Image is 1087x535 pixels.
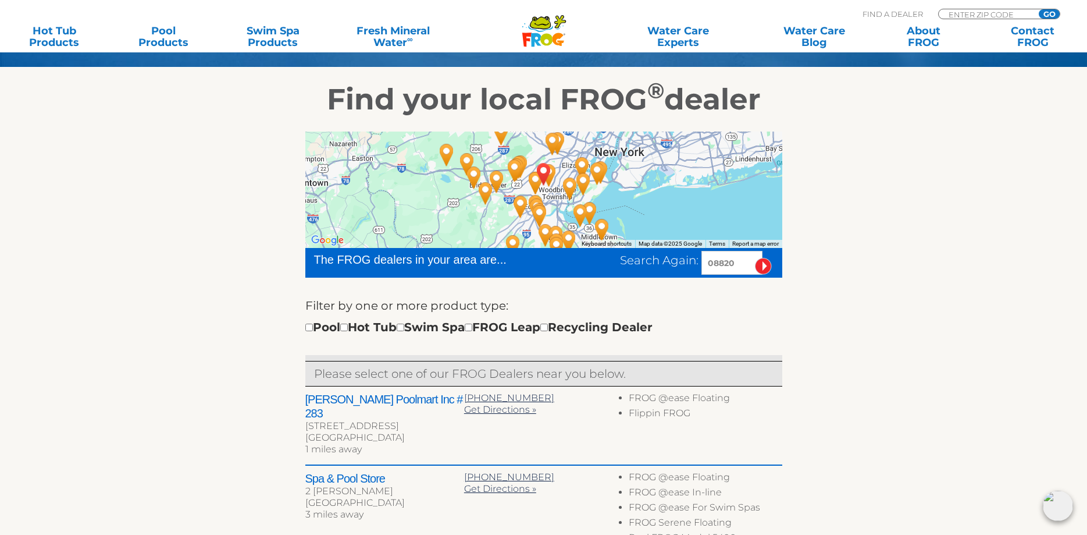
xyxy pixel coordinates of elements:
div: Leslie's Poolmart, Inc. # 239 - 8 miles away. [539,128,566,160]
a: AboutFROG [881,25,966,48]
div: Leslie's Poolmart Inc # 721 - 12 miles away. [483,166,510,197]
div: Staten Island Pool & Spa, Inc - 7 miles away. [557,173,583,204]
li: FROG @ease Floating [629,392,782,408]
div: [GEOGRAPHIC_DATA] [305,432,464,444]
div: Leslie's Poolmart Inc # 126 - 8 miles away. [522,190,549,222]
div: Leslie's Poolmart, Inc. # 425 - 14 miles away. [567,200,594,231]
h2: Find your local FROG dealer [186,82,901,117]
h2: [PERSON_NAME] Poolmart Inc # 283 [305,392,464,420]
input: Zip Code Form [947,9,1026,19]
input: Submit [755,258,772,275]
a: PoolProducts [121,25,206,48]
sup: ® [647,77,664,104]
div: Montalbano's Pool & Spa - Dongan Hills - 14 miles away. [587,157,614,188]
span: 3 miles away [305,509,363,520]
div: Costello's Ace Hardware #17338 - 10 miles away. [507,191,534,222]
span: Map data ©2025 Google [639,240,702,247]
div: 2 [PERSON_NAME] [305,486,464,497]
a: Terms (opens in new tab) [709,240,725,247]
div: Carlton Pools - Branchburg - 17 miles away. [461,162,487,193]
div: [STREET_ADDRESS] [305,420,464,432]
div: Swim-Mor Pools - Englishtown - 22 miles away. [521,246,548,278]
div: Mystic Pool & Spa Supplies - 15 miles away. [532,219,559,251]
a: Get Directions » [464,404,536,415]
input: GO [1039,9,1060,19]
a: Fresh MineralWater∞ [340,25,446,48]
a: [PHONE_NUMBER] [464,392,554,403]
div: Central Jersey Pools, Patios & More - 21 miles away. [546,242,572,274]
div: Stardust Pools By Beyer Construction - 10 miles away. [526,200,553,232]
div: Montalbano's Pool & Spa - Travis - 10 miles away. [569,153,596,184]
div: Todd Harris Company Inc - 3 miles away. [522,167,549,199]
a: [PHONE_NUMBER] [464,472,554,483]
li: FROG Serene Floating [629,517,782,532]
div: Leslie's Poolmart Inc # 283 - 1 miles away. [536,160,562,191]
a: Hot TubProducts [12,25,97,48]
a: Report a map error [732,240,779,247]
div: The FROG dealers in your area are... [314,251,548,268]
div: National Pools & Spas - Hillsborough - 15 miles away. [472,178,499,209]
div: Leslie's Poolmart Inc # 113 - 20 miles away. [589,214,615,246]
div: Anthony & Sylvan Pools - Manalapan - 19 miles away. [543,232,570,264]
span: Search Again: [620,253,698,267]
img: Google [308,233,347,248]
div: EDISON, NJ 08820 [530,158,557,190]
img: openIcon [1043,491,1073,521]
p: Find A Dealer [863,9,923,19]
div: Pool Hot Tub Swim Spa FROG Leap Recycling Dealer [305,318,653,336]
a: Water CareExperts [609,25,747,48]
a: Water CareBlog [771,25,856,48]
button: Keyboard shortcuts [582,240,632,248]
p: Please select one of our FROG Dealers near you below. [314,364,774,383]
div: Leslie's Poolmart, Inc. # 290 - 16 miles away. [543,221,569,253]
li: FROG @ease In-line [629,487,782,502]
div: [GEOGRAPHIC_DATA] [305,497,464,509]
li: Flippin FROG [629,408,782,423]
div: Sun Pools & Spas - 7 miles away. [503,154,530,185]
h2: Spa & Pool Store [305,472,464,486]
li: FROG @ease For Swim Spas [629,502,782,517]
div: G & S Pools - 10 miles away. [570,168,597,200]
div: HealthMate Hot Tubs, LLC - 7 miles away. [501,155,528,186]
div: Sahara Pools - 24 miles away. [433,139,460,171]
div: Pelican Swim & Ski Center - 19 miles away. [454,148,480,180]
sup: ∞ [407,34,413,44]
div: Leslie's Poolmart Inc # 154 - 6 miles away. [507,151,534,182]
a: ContactFROG [990,25,1075,48]
div: At Home Recreation - East Brunswick - 10 miles away. [526,199,553,230]
a: Get Directions » [464,483,536,494]
div: Hot Tub Central - Manalapan - 18 miles away. [543,229,570,260]
a: Open this area in Google Maps (opens a new window) [308,233,347,248]
div: Costello's Hearth & Spa - Bernardsville - 14 miles away. [488,118,515,150]
a: Swim SpaProducts [230,25,315,48]
div: The Pool Shop LLC - 18 miles away. [555,226,582,257]
div: InfiniteBlu Pool Services - 8 miles away. [544,127,571,159]
li: FROG @ease Floating [629,472,782,487]
div: The Pool & Spa Place - 19 miles away. [500,231,526,262]
label: Filter by one or more product type: [305,296,508,315]
span: 1 miles away [305,444,362,455]
div: Hot Tub Central - Green Brook - 6 miles away. [505,151,532,183]
div: Pelican Outdoor Products - 9 miles away. [523,194,550,225]
div: At Home Recreation - Hazlet - 15 miles away. [576,197,603,229]
div: Pagoda Pools - 13 miles away. [584,158,611,189]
